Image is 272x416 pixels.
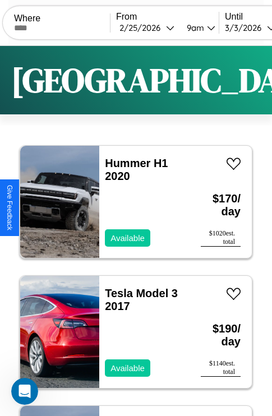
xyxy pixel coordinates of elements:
h3: $ 170 / day [201,181,241,229]
div: 3 / 3 / 2026 [225,22,267,33]
a: Tesla Model 3 2017 [105,287,178,312]
div: $ 1140 est. total [201,359,241,377]
div: 2 / 25 / 2026 [119,22,166,33]
button: 2/25/2026 [116,22,178,34]
iframe: Intercom live chat [11,378,38,405]
div: 9am [181,22,207,33]
button: 9am [178,22,219,34]
div: Give Feedback [6,185,13,230]
h3: $ 190 / day [201,311,241,359]
a: Hummer H1 2020 [105,157,168,182]
label: From [116,12,219,22]
p: Available [110,230,145,246]
p: Available [110,360,145,376]
label: Where [14,13,110,24]
div: $ 1020 est. total [201,229,241,247]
